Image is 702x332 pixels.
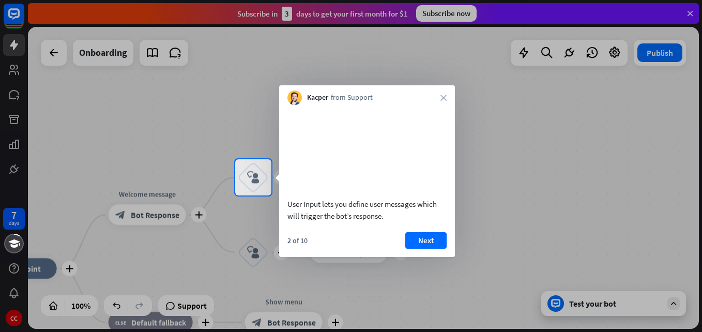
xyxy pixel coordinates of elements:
button: Open LiveChat chat widget [8,4,39,35]
div: User Input lets you define user messages which will trigger the bot’s response. [287,198,447,222]
i: block_user_input [247,171,260,184]
span: from Support [331,93,373,103]
span: Kacper [307,93,328,103]
button: Next [405,232,447,249]
i: close [440,95,447,101]
div: 2 of 10 [287,236,308,245]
